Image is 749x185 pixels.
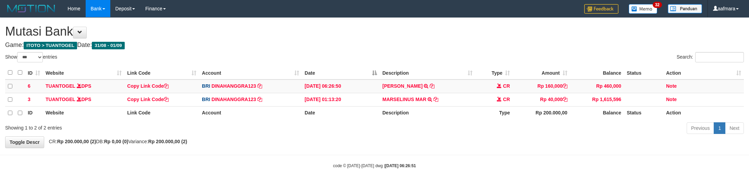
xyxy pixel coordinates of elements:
[503,97,510,102] span: CR
[570,79,624,93] td: Rp 460,000
[380,106,475,120] th: Description
[513,93,570,106] td: Rp 40,000
[624,106,663,120] th: Status
[257,97,262,102] a: Copy DINAHANGGRA123 to clipboard
[563,97,567,102] a: Copy Rp 40,000 to clipboard
[563,83,567,89] a: Copy Rp 160,000 to clipboard
[570,106,624,120] th: Balance
[430,83,434,89] a: Copy ARI SUTRIAWAN to clipboard
[584,4,618,14] img: Feedback.jpg
[25,66,43,79] th: ID: activate to sort column ascending
[211,83,256,89] a: DINAHANGGRA123
[5,136,44,148] a: Toggle Descr
[5,42,744,49] h4: Game: Date:
[380,66,475,79] th: Description: activate to sort column ascending
[5,3,57,14] img: MOTION_logo.png
[302,79,380,93] td: [DATE] 06:26:50
[382,97,426,102] a: MARSELINUS MAR
[46,97,75,102] a: TUANTOGEL
[475,106,513,120] th: Type
[17,52,43,62] select: Showentries
[653,2,662,8] span: 32
[127,97,169,102] a: Copy Link Code
[25,106,43,120] th: ID
[199,66,302,79] th: Account: activate to sort column ascending
[513,66,570,79] th: Amount: activate to sort column ascending
[24,42,77,49] span: ITOTO > TUANTOGEL
[382,83,422,89] a: [PERSON_NAME]
[663,106,744,120] th: Action
[43,93,124,106] td: DPS
[725,122,744,134] a: Next
[92,42,125,49] span: 31/08 - 01/09
[302,106,380,120] th: Date
[124,66,199,79] th: Link Code: activate to sort column ascending
[148,139,187,144] strong: Rp 200.000,00 (2)
[43,106,124,120] th: Website
[46,83,75,89] a: TUANTOGEL
[333,163,416,168] small: code © [DATE]-[DATE] dwg |
[687,122,714,134] a: Previous
[570,93,624,106] td: Rp 1,615,596
[302,93,380,106] td: [DATE] 01:13:20
[202,83,210,89] span: BRI
[5,52,57,62] label: Show entries
[629,4,658,14] img: Button%20Memo.svg
[202,97,210,102] span: BRI
[624,66,663,79] th: Status
[503,83,510,89] span: CR
[257,83,262,89] a: Copy DINAHANGGRA123 to clipboard
[43,79,124,93] td: DPS
[666,83,677,89] a: Note
[5,122,307,131] div: Showing 1 to 2 of 2 entries
[124,106,199,120] th: Link Code
[513,106,570,120] th: Rp 200.000,00
[28,97,30,102] span: 3
[104,139,128,144] strong: Rp 0,00 (0)
[199,106,302,120] th: Account
[663,66,744,79] th: Action: activate to sort column ascending
[513,79,570,93] td: Rp 160,000
[433,97,438,102] a: Copy MARSELINUS MAR to clipboard
[127,83,169,89] a: Copy Link Code
[695,52,744,62] input: Search:
[5,25,744,38] h1: Mutasi Bank
[43,66,124,79] th: Website: activate to sort column ascending
[46,139,187,144] span: CR: DB: Variance:
[475,66,513,79] th: Type: activate to sort column ascending
[677,52,744,62] label: Search:
[302,66,380,79] th: Date: activate to sort column descending
[28,83,30,89] span: 6
[666,97,677,102] a: Note
[570,66,624,79] th: Balance
[57,139,96,144] strong: Rp 200.000,00 (2)
[211,97,256,102] a: DINAHANGGRA123
[668,4,702,13] img: panduan.png
[385,163,416,168] strong: [DATE] 06:26:51
[714,122,725,134] a: 1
